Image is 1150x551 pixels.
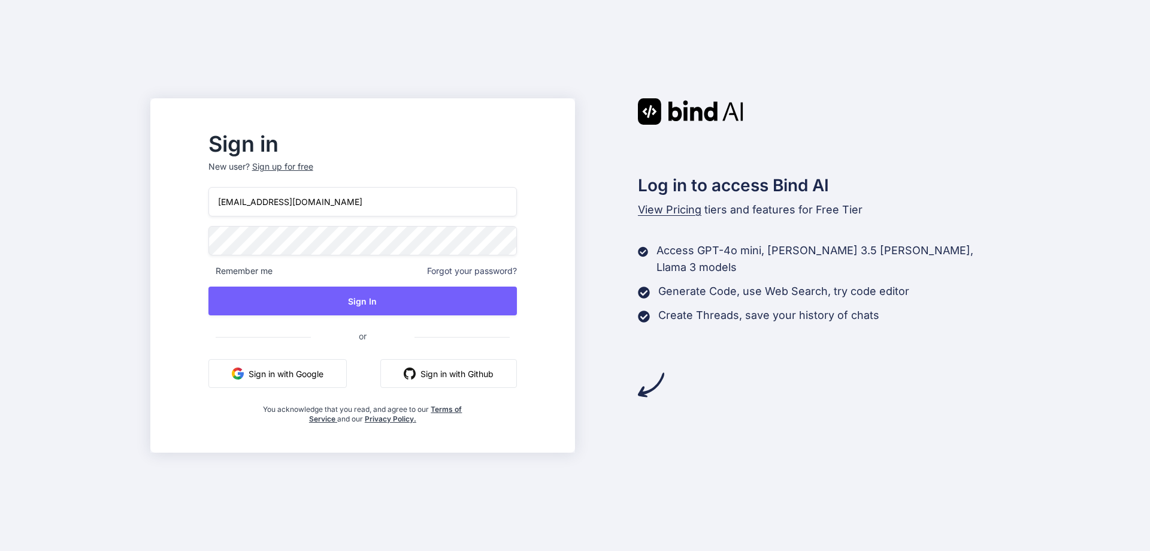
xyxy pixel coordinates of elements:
div: Sign up for free [252,161,313,173]
input: Login or Email [208,187,517,216]
span: Remember me [208,265,273,277]
a: Privacy Policy. [365,414,416,423]
img: Bind AI logo [638,98,743,125]
p: New user? [208,161,517,187]
span: or [311,321,414,351]
button: Sign in with Google [208,359,347,388]
a: Terms of Service [309,405,462,423]
p: Generate Code, use Web Search, try code editor [658,283,909,300]
span: Forgot your password? [427,265,517,277]
button: Sign in with Github [380,359,517,388]
img: google [232,368,244,380]
img: arrow [638,372,664,398]
img: github [404,368,416,380]
div: You acknowledge that you read, and agree to our and our [260,398,466,424]
p: Create Threads, save your history of chats [658,307,879,324]
p: Access GPT-4o mini, [PERSON_NAME] 3.5 [PERSON_NAME], Llama 3 models [656,242,1000,276]
button: Sign In [208,287,517,315]
p: tiers and features for Free Tier [638,201,1000,218]
h2: Log in to access Bind AI [638,173,1000,198]
span: View Pricing [638,203,701,216]
h2: Sign in [208,134,517,153]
